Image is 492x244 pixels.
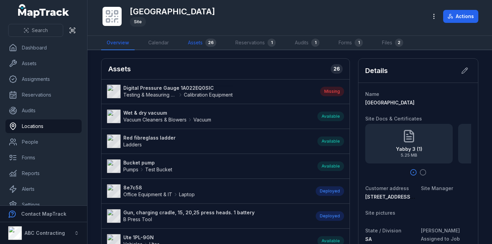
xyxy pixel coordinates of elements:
[5,72,82,86] a: Assignments
[365,66,388,75] h2: Details
[5,57,82,70] a: Assets
[317,137,344,146] div: Available
[107,134,311,148] a: Red fibreglass ladderLadders
[123,209,255,216] strong: Gun, charging cradle, 15, 20,25 press heads. 1 battery
[123,166,138,173] span: Pumps
[230,36,281,50] a: Reservations1
[123,142,142,147] span: Ladders
[107,159,311,173] a: Bucket pumpPumpsTest Bucket
[123,191,172,198] span: Office Equipment & IT
[316,186,344,196] div: Deployed
[18,4,69,18] a: MapTrack
[205,39,216,47] div: 26
[365,116,422,121] span: Site Docs & Certificates
[8,24,63,37] button: Search
[365,100,414,105] span: [GEOGRAPHIC_DATA]
[145,166,172,173] span: Test Bucket
[5,151,82,164] a: Forms
[331,64,343,74] div: 26
[365,210,395,216] span: Site pictures
[317,112,344,121] div: Available
[395,39,403,47] div: 2
[316,211,344,221] div: Deployed
[5,104,82,117] a: Audits
[130,17,146,27] div: Site
[130,6,215,17] h1: [GEOGRAPHIC_DATA]
[421,185,453,191] span: Site Manager
[107,85,313,98] a: Digital Pressure Gauge 1A022EQ0SICTesting & Measuring EquipmentCalibration Equipment
[108,64,131,74] h2: Assets
[182,36,222,50] a: Assets26
[443,10,478,23] button: Actions
[396,153,422,158] span: 5.25 MB
[143,36,174,50] a: Calendar
[32,27,48,34] span: Search
[268,39,276,47] div: 1
[123,85,233,91] strong: Digital Pressure Gauge 1A022EQ0SIC
[123,91,177,98] span: Testing & Measuring Equipment
[123,234,160,241] strong: Ute 1PL-9GN
[107,209,309,223] a: Gun, charging cradle, 15, 20,25 press heads. 1 batteryB Press Tool
[179,191,195,198] span: Laptop
[5,198,82,212] a: Settings
[377,36,409,50] a: Files2
[5,167,82,180] a: Reports
[320,87,344,96] div: Missing
[365,194,452,200] span: [STREET_ADDRESS][PERSON_NAME]
[5,135,82,149] a: People
[123,134,176,141] strong: Red fibreglass ladder
[107,184,309,198] a: 8e7c58Office Equipment & ITLaptop
[365,228,401,233] span: State / Division
[289,36,325,50] a: Audits1
[5,182,82,196] a: Alerts
[365,236,372,242] span: SA
[355,39,363,47] div: 1
[21,211,66,217] strong: Contact MapTrack
[365,91,379,97] span: Name
[333,36,368,50] a: Forms1
[123,184,195,191] strong: 8e7c58
[421,228,460,242] span: [PERSON_NAME] Assigned to Job
[5,119,82,133] a: Locations
[25,230,65,236] strong: ABC Contracting
[123,216,152,222] span: B Press Tool
[184,91,233,98] span: Calibration Equipment
[5,88,82,102] a: Reservations
[101,36,135,50] a: Overview
[123,110,211,116] strong: Wet & dry vacuum
[311,39,319,47] div: 1
[107,110,311,123] a: Wet & dry vacuumVacuum Cleaners & BlowersVacuum
[317,161,344,171] div: Available
[365,185,409,191] span: Customer address
[123,159,172,166] strong: Bucket pump
[5,41,82,55] a: Dashboard
[396,146,422,153] strong: Yabby 3 (1)
[193,116,211,123] span: Vacuum
[123,116,187,123] span: Vacuum Cleaners & Blowers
